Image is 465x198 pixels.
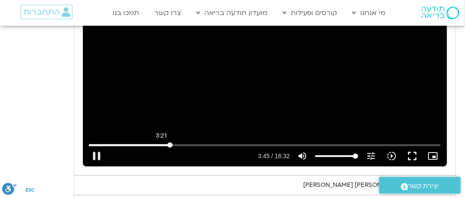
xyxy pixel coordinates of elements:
span: יצירת קשר [408,180,439,192]
a: תמכו בנו [108,5,143,21]
img: תודעה בריאה [422,6,459,19]
a: קורסים ופעילות [278,5,342,21]
a: מי אנחנו [348,5,390,21]
a: התחברות [21,5,73,19]
a: צרו קשר [150,5,185,21]
div: ראיון ראשון - [PERSON_NAME] [PERSON_NAME] [304,180,441,190]
summary: ראיון ראשון - [PERSON_NAME] [PERSON_NAME] [74,175,456,195]
a: יצירת קשר [379,177,461,194]
span: התחברות [23,7,60,17]
a: מועדון תודעה בריאה [192,5,272,21]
